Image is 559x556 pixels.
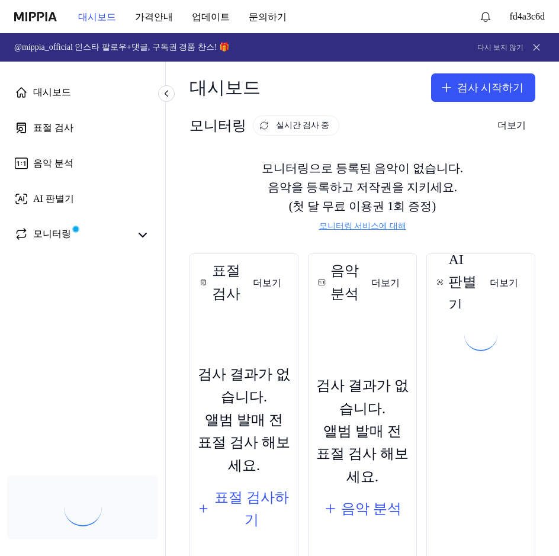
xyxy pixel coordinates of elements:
a: 표절 검사 [7,114,158,142]
div: 모니터링 [189,114,325,137]
div: 음악 분석 [345,497,398,520]
div: 모니터링 [33,227,66,243]
a: 업데이트 [173,1,225,33]
div: 표절 검사하기 [214,486,291,532]
button: 다시 보지 않기 [484,43,523,53]
a: 모니터링 [14,227,130,243]
button: 더보기 [365,271,409,295]
div: 모니터링으로 등록된 음악이 없습니다. 음악을 등록하고 저작권을 지키세요. (첫 달 무료 이용권 1회 증정) [189,144,535,246]
div: 표절 검사 [33,121,69,135]
a: 대시보드 [7,78,158,107]
a: 더보기 [365,270,409,295]
div: AI 판별기 [33,192,69,206]
div: AI 판별기 [434,259,484,305]
a: 음악 분석 [7,149,158,178]
button: 대시보드 [69,5,121,29]
h1: @mippia_official 인스타 팔로우+댓글, 구독권 경품 찬스! 🎁 [14,41,216,53]
div: 검사 결과가 없습니다. 앨범 발매 전 표절 검사 해보세요. [197,363,291,477]
button: 실시간 검사 중 [246,115,325,136]
button: 업데이트 [173,5,225,29]
div: 음악 분석 [316,259,365,305]
button: 음악 분석 [327,497,398,520]
div: 대시보드 [189,73,251,102]
img: 알림 [470,9,484,24]
button: 표절 검사하기 [197,486,291,532]
button: fd4a3c6d [501,9,545,24]
button: 더보기 [491,114,535,137]
button: 더보기 [484,271,528,295]
div: 대시보드 [33,85,66,99]
img: logo [14,12,57,21]
a: 더보기 [484,270,528,295]
button: 더보기 [247,271,291,295]
button: 가격안내 [121,5,173,29]
div: 음악 분석 [33,156,69,171]
a: AI 판별기 [7,185,158,213]
div: 표절 검사 [197,259,247,305]
a: 모니터링 서비스에 대해 [325,220,400,232]
a: 더보기 [247,270,291,295]
button: 검사 시작하기 [438,73,535,102]
div: 검사 결과가 없습니다. 앨범 발매 전 표절 검사 해보세요. [316,374,409,488]
button: 문의하기 [225,5,277,29]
